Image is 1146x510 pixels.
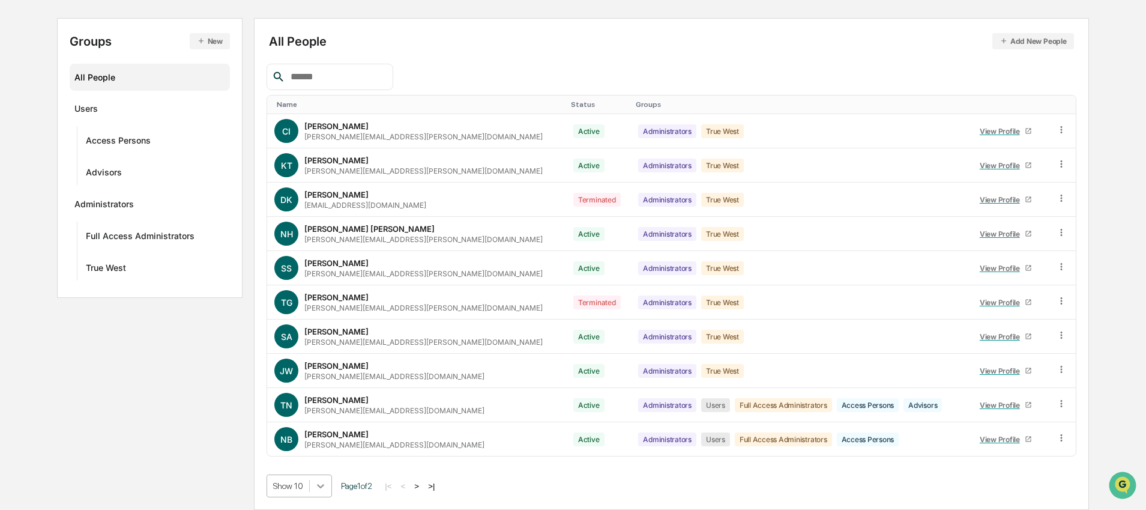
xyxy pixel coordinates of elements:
[638,159,696,172] div: Administrators
[974,259,1037,278] a: View Profile
[636,100,962,109] div: Toggle SortBy
[701,124,744,138] div: True West
[304,156,369,165] div: [PERSON_NAME]
[12,184,31,204] img: Jack Rasmussen
[40,163,64,173] span: [DATE]
[280,229,293,239] span: NH
[701,364,744,378] div: True West
[304,201,426,210] div: [EMAIL_ADDRESS][DOMAIN_NAME]
[304,166,543,175] div: [PERSON_NAME][EMAIL_ADDRESS][PERSON_NAME][DOMAIN_NAME]
[12,133,80,143] div: Past conversations
[573,193,621,207] div: Terminated
[411,481,423,491] button: >
[638,261,696,275] div: Administrators
[304,361,369,371] div: [PERSON_NAME]
[903,398,942,412] div: Advisors
[638,193,696,207] div: Administrators
[281,332,292,342] span: SA
[24,246,77,258] span: Preclearance
[37,196,97,205] span: [PERSON_NAME]
[573,296,621,309] div: Terminated
[735,433,832,446] div: Full Access Administrators
[281,160,292,171] span: KT
[974,430,1037,449] a: View Profile
[980,161,1025,170] div: View Profile
[304,327,369,336] div: [PERSON_NAME]
[573,261,605,275] div: Active
[280,434,292,445] span: NB
[573,227,605,241] div: Active
[974,362,1037,380] a: View Profile
[7,264,80,285] a: 🔎Data Lookup
[980,229,1025,238] div: View Profile
[100,196,104,205] span: •
[701,398,730,412] div: Users
[980,401,1025,410] div: View Profile
[304,303,543,312] div: [PERSON_NAME][EMAIL_ADDRESS][PERSON_NAME][DOMAIN_NAME]
[638,330,696,344] div: Administrators
[381,481,395,491] button: |<
[74,103,98,118] div: Users
[638,398,696,412] div: Administrators
[972,100,1043,109] div: Toggle SortBy
[70,33,229,49] div: Groups
[86,167,122,181] div: Advisors
[280,400,292,410] span: TN
[735,398,832,412] div: Full Access Administrators
[7,241,82,263] a: 🖐️Preclearance
[25,92,47,114] img: 8933085812038_c878075ebb4cc5468115_72.jpg
[638,227,696,241] div: Administrators
[99,246,149,258] span: Attestations
[974,156,1037,175] a: View Profile
[269,33,1073,49] div: All People
[1108,470,1140,503] iframe: Open customer support
[54,92,197,104] div: Start new chat
[280,195,292,205] span: DK
[974,122,1037,141] a: View Profile
[573,433,605,446] div: Active
[304,224,435,234] div: [PERSON_NAME] [PERSON_NAME]
[24,196,34,206] img: 1746055101610-c473b297-6a78-478c-a979-82029cc54cd1
[304,132,543,141] div: [PERSON_NAME][EMAIL_ADDRESS][PERSON_NAME][DOMAIN_NAME]
[980,332,1025,341] div: View Profile
[571,100,626,109] div: Toggle SortBy
[638,364,696,378] div: Administrators
[974,396,1037,414] a: View Profile
[304,121,369,131] div: [PERSON_NAME]
[304,395,369,405] div: [PERSON_NAME]
[837,433,899,446] div: Access Persons
[992,33,1074,49] button: Add New People
[304,440,484,449] div: [PERSON_NAME][EMAIL_ADDRESS][DOMAIN_NAME]
[701,193,744,207] div: True West
[638,124,696,138] div: Administrators
[304,258,369,268] div: [PERSON_NAME]
[82,241,154,263] a: 🗄️Attestations
[190,33,230,49] button: New
[12,247,22,257] div: 🖐️
[701,296,744,309] div: True West
[638,296,696,309] div: Administrators
[1058,100,1071,109] div: Toggle SortBy
[106,196,131,205] span: [DATE]
[304,190,369,199] div: [PERSON_NAME]
[12,25,219,44] p: How can we help?
[304,406,484,415] div: [PERSON_NAME][EMAIL_ADDRESS][DOMAIN_NAME]
[304,430,369,439] div: [PERSON_NAME]
[701,227,744,241] div: True West
[86,135,151,150] div: Access Persons
[974,190,1037,209] a: View Profile
[74,67,225,87] div: All People
[281,263,292,273] span: SS
[281,297,292,308] span: TG
[341,481,372,491] span: Page 1 of 2
[573,364,605,378] div: Active
[304,235,543,244] div: [PERSON_NAME][EMAIL_ADDRESS][PERSON_NAME][DOMAIN_NAME]
[24,269,76,281] span: Data Lookup
[85,297,145,307] a: Powered byPylon
[701,433,730,446] div: Users
[86,231,195,245] div: Full Access Administrators
[304,372,484,381] div: [PERSON_NAME][EMAIL_ADDRESS][DOMAIN_NAME]
[86,263,126,277] div: True West
[12,270,22,279] div: 🔎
